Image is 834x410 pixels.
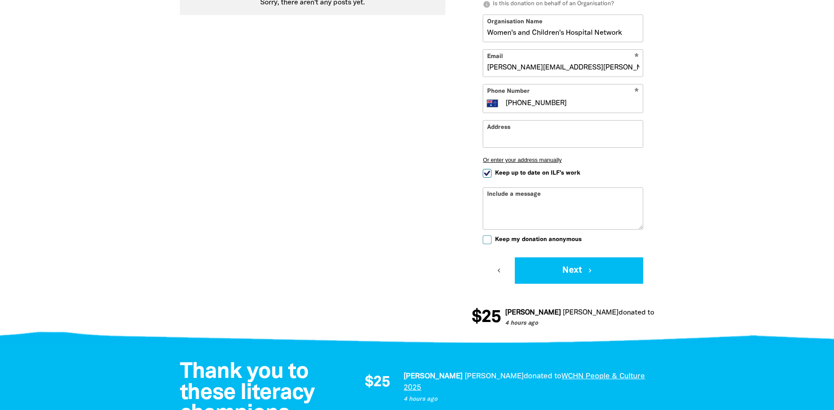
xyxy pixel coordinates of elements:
[619,310,654,316] span: donated to
[465,373,524,380] em: [PERSON_NAME]
[483,169,492,178] input: Keep up to date on ILF's work
[404,373,463,380] em: [PERSON_NAME]
[634,88,639,96] i: Required
[472,309,501,326] span: $25
[495,235,582,244] span: Keep my donation anonymous
[472,304,654,332] div: Donation stream
[483,257,515,284] button: chevron_left
[586,267,594,275] i: chevron_right
[505,310,561,316] em: [PERSON_NAME]
[495,267,503,275] i: chevron_left
[515,257,643,284] button: Next chevron_right
[483,0,491,8] i: info
[563,310,619,316] em: [PERSON_NAME]
[483,157,643,163] button: Or enter your address manually
[404,373,645,391] a: WCHN People & Culture 2025
[505,319,749,328] p: 4 hours ago
[365,375,390,390] span: $25
[483,235,492,244] input: Keep my donation anonymous
[404,395,645,404] p: 4 hours ago
[524,373,561,380] span: donated to
[495,169,580,177] span: Keep up to date on ILF's work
